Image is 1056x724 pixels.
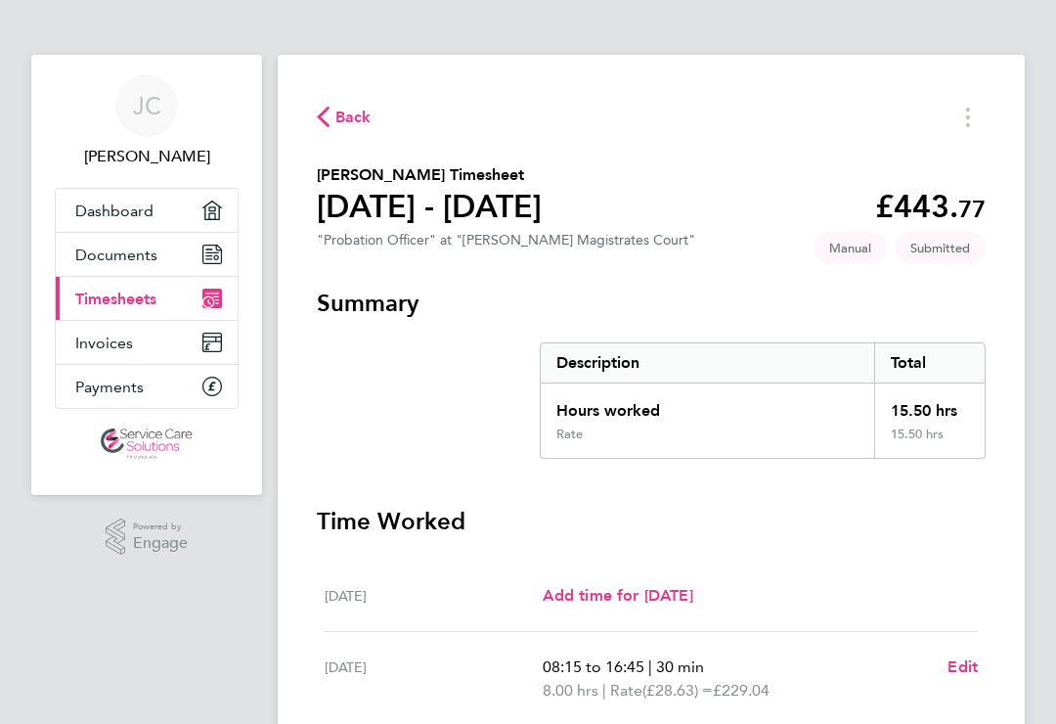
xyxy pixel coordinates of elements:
a: Edit [947,656,978,679]
a: JC[PERSON_NAME] [55,74,239,168]
div: [DATE] [325,656,543,702]
div: Rate [556,427,583,442]
h1: [DATE] - [DATE] [317,187,542,226]
span: | [648,657,652,676]
div: Total [874,343,986,383]
span: Add time for [DATE] [543,586,693,605]
a: Payments [56,365,238,408]
span: 08:15 to 16:45 [543,657,644,676]
a: Go to home page [55,429,239,460]
span: Payments [75,378,144,396]
div: [DATE] [325,584,543,608]
span: £229.04 [713,681,770,700]
span: 77 [958,195,986,223]
span: 8.00 hrs [543,681,598,700]
h3: Summary [317,288,986,319]
div: Hours worked [541,384,874,427]
div: 15.50 hrs [874,427,986,458]
div: "Probation Officer" at "[PERSON_NAME] Magistrates Court" [317,232,695,249]
span: Documents [75,246,157,264]
span: Edit [947,657,978,676]
app-decimal: £443. [875,188,986,225]
div: Description [541,343,874,383]
span: Invoices [75,334,133,352]
a: Add time for [DATE] [543,584,693,608]
span: Engage [133,535,188,552]
a: Documents [56,233,238,276]
div: 15.50 hrs [874,384,986,427]
button: Back [317,105,372,129]
span: Back [335,106,372,129]
span: 30 min [656,657,704,676]
span: JC [133,93,161,118]
img: servicecare-logo-retina.png [101,429,193,460]
span: | [602,681,606,700]
span: This timesheet is Submitted. [895,232,986,264]
a: Powered byEngage [106,519,189,556]
a: Timesheets [56,277,238,320]
button: Timesheets Menu [950,102,986,132]
a: Invoices [56,321,238,364]
span: (£28.63) = [642,681,713,700]
span: Dashboard [75,202,154,220]
span: Powered by [133,519,188,535]
span: This timesheet was manually created. [814,232,887,264]
span: Joanne Carroll [55,145,239,168]
h2: [PERSON_NAME] Timesheet [317,163,542,187]
span: Timesheets [75,290,156,308]
nav: Main navigation [31,55,262,495]
h3: Time Worked [317,506,986,537]
span: Rate [610,679,642,702]
a: Dashboard [56,189,238,232]
div: Summary [540,342,986,459]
